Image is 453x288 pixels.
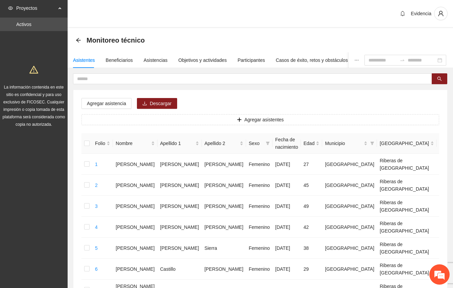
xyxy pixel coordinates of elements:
span: plus [237,117,242,123]
div: Objetivos y actividades [178,56,227,64]
th: Apellido 2 [202,133,246,154]
td: Femenino [246,154,272,175]
div: Asistencias [144,56,168,64]
td: [PERSON_NAME] [158,175,202,196]
button: plusAgregar asistentes [81,114,439,125]
td: [DATE] [272,217,301,238]
a: 5 [95,245,98,251]
td: 42 [301,217,323,238]
span: Evidencia [411,11,431,16]
td: [DATE] [272,154,301,175]
textarea: Escriba su mensaje y pulse “Intro” [3,185,129,208]
button: ellipsis [349,52,364,68]
span: Apellido 2 [205,140,238,147]
th: Nombre [113,133,157,154]
td: 29 [301,259,323,280]
td: [GEOGRAPHIC_DATA] [322,259,377,280]
div: Beneficiarios [106,56,133,64]
td: 49 [301,196,323,217]
span: Apellido 1 [160,140,194,147]
td: Castillo [158,259,202,280]
td: [PERSON_NAME] [202,217,246,238]
td: [PERSON_NAME] [202,259,246,280]
td: [GEOGRAPHIC_DATA] [322,175,377,196]
span: Nombre [116,140,149,147]
span: filter [369,138,376,148]
td: [DATE] [272,196,301,217]
span: arrow-left [76,38,81,43]
div: Casos de éxito, retos y obstáculos [276,56,348,64]
span: download [142,101,147,106]
td: [DATE] [272,175,301,196]
td: Riberas de [GEOGRAPHIC_DATA] [377,238,437,259]
span: Proyectos [16,1,56,15]
td: [GEOGRAPHIC_DATA] [322,154,377,175]
td: Femenino [246,259,272,280]
td: [DATE] [272,238,301,259]
td: Riberas de [GEOGRAPHIC_DATA] [377,259,437,280]
td: Femenino [246,217,272,238]
span: Agregar asistencia [87,100,126,107]
span: to [400,57,405,63]
td: Femenino [246,238,272,259]
div: Asistentes [73,56,95,64]
td: [PERSON_NAME] [113,196,157,217]
span: Agregar asistentes [244,116,284,123]
div: Chatee con nosotros ahora [35,34,114,43]
button: user [434,7,448,20]
td: [PERSON_NAME] [113,217,157,238]
td: [PERSON_NAME] [158,196,202,217]
a: 6 [95,266,98,272]
td: [DATE] [272,259,301,280]
button: bell [397,8,408,19]
span: filter [266,141,270,145]
span: Sexo [249,140,263,147]
span: Monitoreo técnico [87,35,145,46]
span: Municipio [325,140,362,147]
span: bell [398,11,408,16]
td: 45 [301,175,323,196]
span: user [434,10,447,17]
td: [PERSON_NAME] [202,196,246,217]
div: Back [76,38,81,43]
td: [PERSON_NAME] [158,238,202,259]
span: warning [29,65,38,74]
th: Colonia [377,133,437,154]
td: Femenino [246,196,272,217]
td: [PERSON_NAME] [202,175,246,196]
span: eye [8,6,13,10]
td: [PERSON_NAME] [113,175,157,196]
span: swap-right [400,57,405,63]
td: Riberas de [GEOGRAPHIC_DATA] [377,175,437,196]
span: [GEOGRAPHIC_DATA] [380,140,429,147]
td: [GEOGRAPHIC_DATA] [322,217,377,238]
a: Activos [16,22,31,27]
td: Riberas de [GEOGRAPHIC_DATA] [377,196,437,217]
td: [PERSON_NAME] [113,238,157,259]
a: 1 [95,162,98,167]
td: Riberas de [GEOGRAPHIC_DATA] [377,154,437,175]
button: search [432,73,447,84]
td: 38 [301,238,323,259]
span: Estamos en línea. [39,90,93,159]
td: [GEOGRAPHIC_DATA] [322,238,377,259]
td: [PERSON_NAME] [158,154,202,175]
td: [PERSON_NAME] [113,154,157,175]
div: Participantes [238,56,265,64]
td: Femenino [246,175,272,196]
td: [GEOGRAPHIC_DATA] [322,196,377,217]
th: Folio [92,133,113,154]
td: Riberas de [GEOGRAPHIC_DATA] [377,217,437,238]
td: [PERSON_NAME] [158,217,202,238]
span: Edad [304,140,315,147]
span: search [437,76,442,82]
td: [PERSON_NAME] [113,259,157,280]
th: Edad [301,133,323,154]
th: Fecha de nacimiento [272,133,301,154]
td: 27 [301,154,323,175]
a: 4 [95,224,98,230]
button: Agregar asistencia [81,98,132,109]
span: ellipsis [354,58,359,63]
td: [PERSON_NAME] [202,154,246,175]
button: downloadDescargar [137,98,177,109]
